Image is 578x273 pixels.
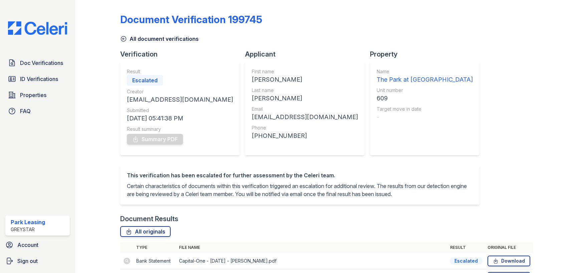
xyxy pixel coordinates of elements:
div: Result [127,68,233,75]
div: [EMAIL_ADDRESS][DOMAIN_NAME] [127,95,233,104]
div: Greystar [11,226,45,233]
a: Sign out [3,254,72,268]
div: Name [377,68,473,75]
div: [PHONE_NUMBER] [252,131,358,141]
a: FAQ [5,104,70,118]
div: Unit number [377,87,473,94]
div: Applicant [245,50,370,59]
div: Phone [252,124,358,131]
th: File name [176,242,447,253]
div: Target move in date [377,106,473,112]
a: Doc Verifications [5,56,70,70]
span: Account [17,241,38,249]
div: 609 [377,94,473,103]
div: This verification has been escalated for further assessment by the Celeri team. [127,171,473,179]
div: - [377,112,473,122]
div: Property [370,50,485,59]
a: Download [488,256,530,266]
a: Name The Park at [GEOGRAPHIC_DATA] [377,68,473,84]
div: Result summary [127,126,233,132]
th: Original file [485,242,533,253]
a: All document verifications [120,35,199,43]
div: First name [252,68,358,75]
div: Creator [127,88,233,95]
div: [PERSON_NAME] [252,75,358,84]
div: Email [252,106,358,112]
span: Properties [20,91,46,99]
div: [EMAIL_ADDRESS][DOMAIN_NAME] [252,112,358,122]
div: Escalated [127,75,163,86]
div: Last name [252,87,358,94]
span: ID Verifications [20,75,58,83]
a: Account [3,238,72,252]
div: Escalated [450,258,482,264]
a: Properties [5,88,70,102]
td: Capital-One - [DATE] - [PERSON_NAME].pdf [176,253,447,269]
p: Certain characteristics of documents within this verification triggered an escalation for additio... [127,182,473,198]
div: Park Leasing [11,218,45,226]
div: The Park at [GEOGRAPHIC_DATA] [377,75,473,84]
th: Type [134,242,176,253]
td: Bank Statement [134,253,176,269]
span: FAQ [20,107,31,115]
span: Sign out [17,257,38,265]
div: Verification [120,50,245,59]
a: All originals [120,226,171,237]
a: ID Verifications [5,72,70,86]
div: [PERSON_NAME] [252,94,358,103]
div: Submitted [127,107,233,114]
span: Doc Verifications [20,59,63,67]
div: [DATE] 05:41:38 PM [127,114,233,123]
div: Document Results [120,214,178,223]
img: CE_Logo_Blue-a8612792a0a2168367f1c8372b55b34899dd931a85d93a1a3d3e32e68fde9ad4.png [3,21,72,35]
div: Document Verification 199745 [120,13,262,25]
th: Result [447,242,485,253]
